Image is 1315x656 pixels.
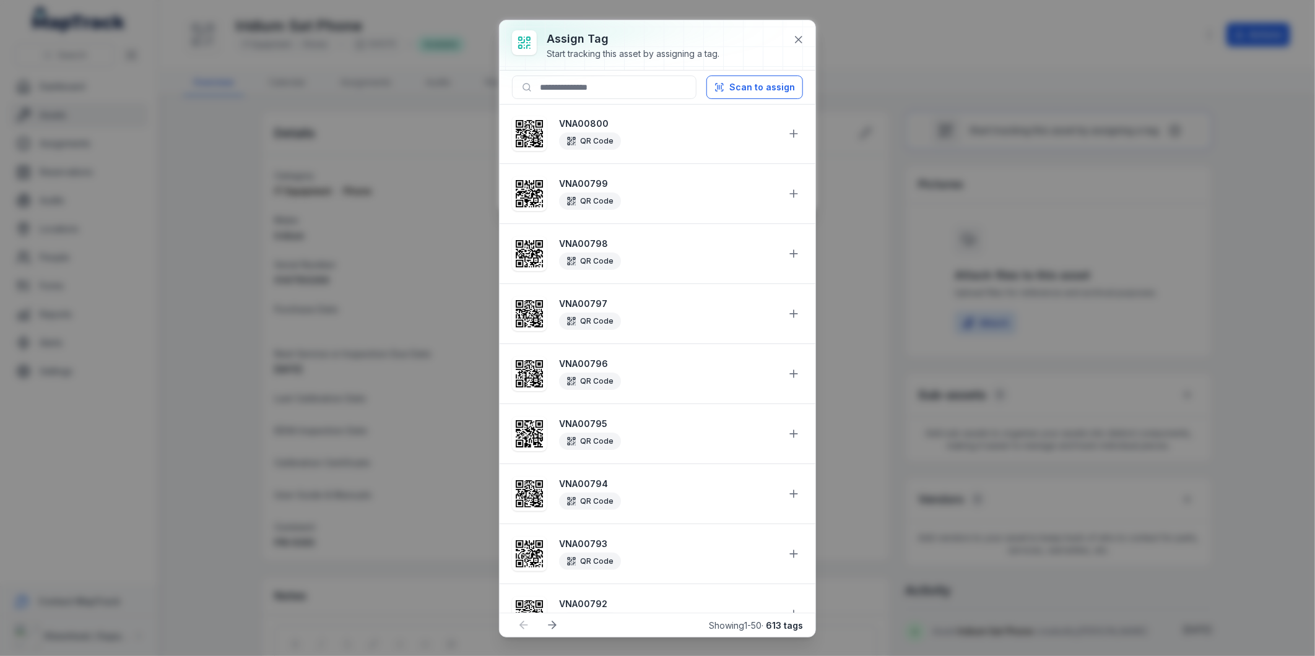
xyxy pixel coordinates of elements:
span: Showing 1 - 50 · [709,620,803,631]
strong: VNA00795 [559,418,777,430]
button: Scan to assign [706,76,803,99]
div: QR Code [559,252,621,270]
div: QR Code [559,373,621,390]
div: Start tracking this asset by assigning a tag. [547,48,719,60]
strong: VNA00797 [559,298,777,310]
h3: Assign tag [547,30,719,48]
strong: VNA00794 [559,478,777,490]
strong: VNA00793 [559,538,777,550]
strong: VNA00800 [559,118,777,130]
strong: 613 tags [766,620,803,631]
strong: VNA00798 [559,238,777,250]
div: QR Code [559,553,621,570]
div: QR Code [559,433,621,450]
div: QR Code [559,192,621,210]
div: QR Code [559,493,621,510]
div: QR Code [559,132,621,150]
strong: VNA00792 [559,598,777,610]
div: QR Code [559,313,621,330]
strong: VNA00799 [559,178,777,190]
strong: VNA00796 [559,358,777,370]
